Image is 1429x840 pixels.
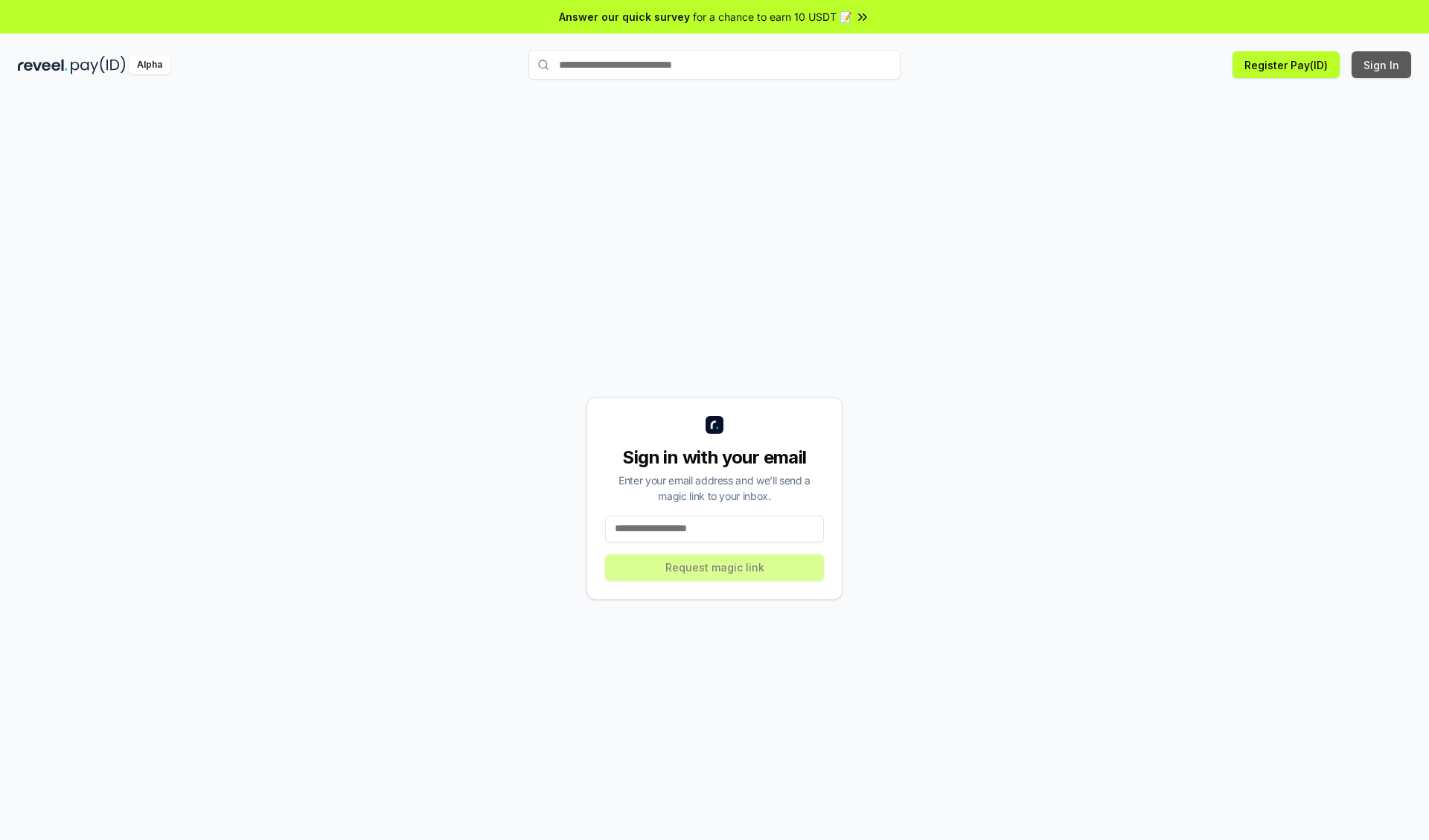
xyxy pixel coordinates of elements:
[1233,51,1340,78] button: Register Pay(ID)
[559,9,690,25] span: Answer our quick survey
[71,56,126,74] img: pay_id
[129,56,170,74] div: Alpha
[1352,51,1411,78] button: Sign In
[18,56,68,74] img: reveel_dark
[605,446,824,469] div: Sign in with your email
[605,472,824,504] div: Enter your email address and we’ll send a magic link to your inbox.
[693,9,852,25] span: for a chance to earn 10 USDT 📝
[706,416,723,434] img: logo_small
